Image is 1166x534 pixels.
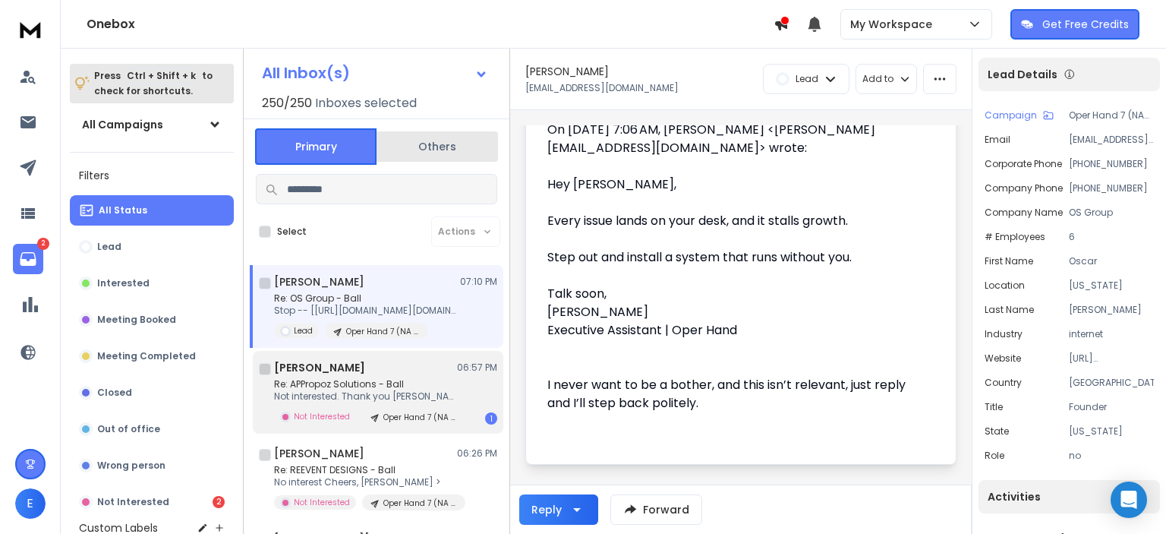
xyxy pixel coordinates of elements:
[97,460,165,472] p: Wrong person
[294,411,350,422] p: Not Interested
[985,377,1022,389] p: Country
[82,117,163,132] h1: All Campaigns
[274,378,456,390] p: Re: APPropoz Solutions - Ball
[97,387,132,399] p: Closed
[519,495,598,525] button: Reply
[1069,207,1154,219] p: OS Group
[985,109,1037,122] p: Campaign
[850,17,938,32] p: My Workspace
[985,207,1063,219] p: Company Name
[70,165,234,186] h3: Filters
[1069,109,1154,122] p: Oper Hand 7 (NA only & New Content)
[274,274,364,289] h1: [PERSON_NAME]
[1069,377,1154,389] p: [GEOGRAPHIC_DATA]
[547,248,852,266] span: Step out and install a system that runs without you.
[485,412,497,425] div: 1
[1069,231,1154,243] p: 6
[70,487,234,517] button: Not Interested2
[97,314,176,326] p: Meeting Booked
[274,305,456,317] p: Stop -- [[URL][DOMAIN_NAME][DOMAIN_NAME] [PERSON_NAME] | Founder [PHONE_NUMBER] OS
[70,195,234,226] button: All Status
[985,352,1021,365] p: website
[262,65,350,81] h1: All Inbox(s)
[15,15,46,43] img: logo
[274,360,365,375] h1: [PERSON_NAME]
[315,94,417,112] h3: Inboxes selected
[70,341,234,371] button: Meeting Completed
[985,328,1023,340] p: industry
[383,498,456,509] p: Oper Hand 7 (NA only & New Content)
[985,255,1033,267] p: First Name
[547,303,648,321] span: [PERSON_NAME]
[213,496,225,508] div: 2
[610,495,702,525] button: Forward
[525,82,679,94] p: [EMAIL_ADDRESS][DOMAIN_NAME]
[70,414,234,444] button: Out of office
[985,425,1009,438] p: State
[1069,280,1154,292] p: [US_STATE]
[294,497,350,508] p: Not Interested
[97,277,150,289] p: Interested
[277,226,307,238] label: Select
[274,390,456,403] p: Not interested. Thank you [PERSON_NAME]
[294,325,313,337] p: Lead
[460,276,497,288] p: 07:10 PM
[124,67,198,84] span: Ctrl + Shift + k
[1069,401,1154,413] p: Founder
[262,94,312,112] span: 250 / 250
[547,175,676,193] span: Hey [PERSON_NAME],
[1069,158,1154,170] p: [PHONE_NUMBER]
[547,10,934,443] div: Stop
[94,68,213,99] p: Press to check for shortcuts.
[1010,9,1139,39] button: Get Free Credits
[87,15,774,33] h1: Onebox
[377,130,498,163] button: Others
[97,241,121,253] p: Lead
[1069,352,1154,365] p: [URL][DOMAIN_NAME]
[988,67,1057,82] p: Lead Details
[978,480,1160,513] div: Activities
[1069,328,1154,340] p: internet
[70,450,234,481] button: Wrong person
[547,285,607,302] span: Talk soon,
[15,488,46,519] button: E
[985,182,1063,194] p: Company Phone
[1069,304,1154,316] p: [PERSON_NAME]
[1069,425,1154,438] p: [US_STATE]
[70,232,234,262] button: Lead
[383,412,456,423] p: Oper Hand 7 (NA only & New Content)
[985,134,1010,146] p: Email
[274,446,364,461] h1: [PERSON_NAME]
[13,244,43,274] a: 2
[1111,482,1147,518] div: Open Intercom Messenger
[250,58,500,88] button: All Inbox(s)
[796,73,818,85] p: Lead
[97,350,196,362] p: Meeting Completed
[547,212,848,229] span: Every issue lands on your desk, and it stalls growth.
[274,292,456,305] p: Re: OS Group - Ball
[985,280,1025,292] p: location
[985,450,1004,462] p: role
[525,64,609,79] h1: [PERSON_NAME]
[1069,134,1154,146] p: [EMAIL_ADDRESS][DOMAIN_NAME]
[70,378,234,408] button: Closed
[255,128,377,165] button: Primary
[547,121,922,175] blockquote: On [DATE] 7:06 AM, [PERSON_NAME] <[PERSON_NAME][EMAIL_ADDRESS][DOMAIN_NAME]> wrote:
[457,447,497,460] p: 06:26 PM
[97,423,160,435] p: Out of office
[70,305,234,335] button: Meeting Booked
[1069,182,1154,194] p: [PHONE_NUMBER]
[985,304,1034,316] p: Last Name
[37,238,49,250] p: 2
[346,326,419,337] p: Oper Hand 7 (NA only & New Content)
[1042,17,1129,32] p: Get Free Credits
[547,321,737,339] span: Executive Assistant | Oper Hand
[274,464,456,476] p: Re: REEVENT DESIGNS - Ball
[70,109,234,140] button: All Campaigns
[457,362,497,374] p: 06:57 PM
[531,502,562,517] div: Reply
[985,158,1062,170] p: Corporate Phone
[274,476,456,488] p: No interest Cheers, [PERSON_NAME] >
